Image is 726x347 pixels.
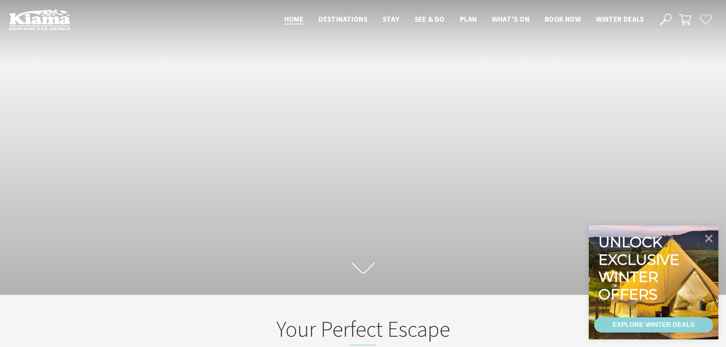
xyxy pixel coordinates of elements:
a: EXPLORE WINTER DEALS [594,317,713,333]
span: Plan [460,14,477,24]
nav: Main Menu [277,13,651,26]
span: What’s On [492,14,529,24]
span: Winter Deals [596,14,644,24]
h2: Your Perfect Escape [214,316,513,345]
span: See & Do [415,14,445,24]
span: Stay [383,14,399,24]
span: Home [284,14,304,24]
img: Kiama Logo [9,9,70,30]
div: Unlock exclusive winter offers [598,233,683,303]
span: Book now [545,14,581,24]
span: Destinations [319,14,367,24]
div: EXPLORE WINTER DEALS [612,317,694,333]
